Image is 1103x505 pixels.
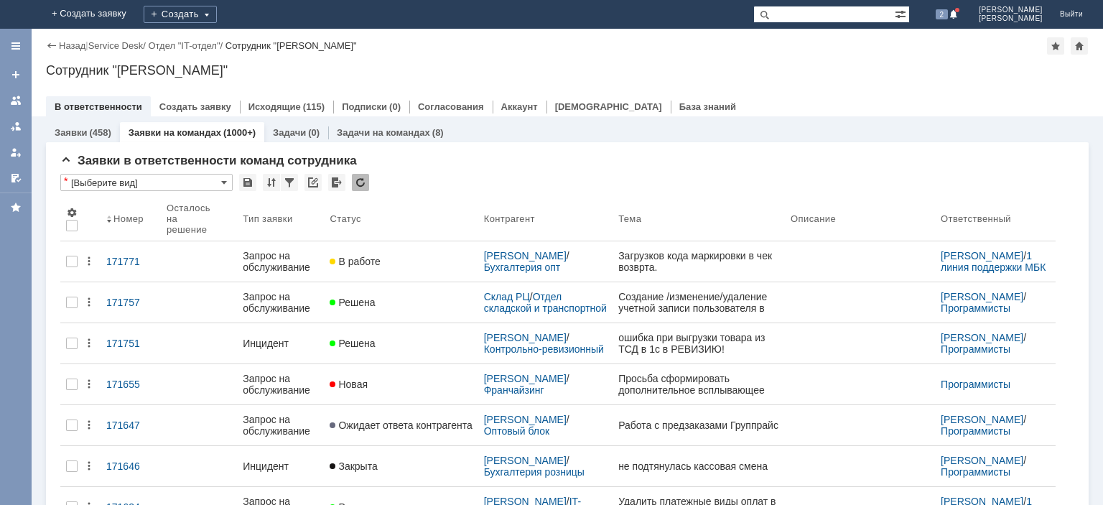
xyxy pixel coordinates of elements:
[60,154,357,167] span: Заявки в ответственности команд сотрудника
[484,373,607,396] div: /
[613,411,785,440] a: Работа с предзаказами Группрайс
[484,261,561,273] a: Бухгалтерия опт
[148,40,225,51] div: /
[55,127,87,138] a: Заявки
[113,213,144,224] div: Номер
[243,250,318,273] div: Запрос на обслуживание
[484,213,535,224] div: Контрагент
[46,63,1089,78] div: Сотрудник "[PERSON_NAME]"
[237,364,324,404] a: Запрос на обслуживание
[895,6,909,20] span: Расширенный поиск
[484,291,610,325] a: Отдел складской и транспортной логистики
[342,101,387,112] a: Подписки
[484,414,567,425] a: [PERSON_NAME]
[273,127,306,138] a: Задачи
[243,373,318,396] div: Запрос на обслуживание
[308,127,320,138] div: (0)
[106,460,155,472] div: 171646
[941,291,1023,302] a: [PERSON_NAME]
[941,332,1050,355] div: /
[1071,37,1088,55] div: Сделать домашней страницей
[324,197,478,241] th: Статус
[618,460,779,472] div: не подтянулась кассовая смена
[337,127,430,138] a: Задачи на командах
[161,197,237,241] th: Осталось на решение
[106,379,155,390] div: 171655
[101,370,161,399] a: 171655
[484,343,607,366] a: Контрольно-ревизионный отдел
[243,291,318,314] div: Запрос на обслуживание
[83,460,95,472] div: Действия
[389,101,401,112] div: (0)
[432,127,444,138] div: (8)
[941,379,1010,390] a: Программисты
[941,455,1023,466] a: [PERSON_NAME]
[618,291,779,314] div: Создание /изменение/удаление учетной записи пользователя в УТ
[101,197,161,241] th: Номер
[4,89,27,112] a: Заявки на командах
[484,250,567,261] a: [PERSON_NAME]
[941,250,1046,273] a: 1 линия поддержки МБК
[935,197,1056,241] th: Ответственный
[679,101,736,112] a: База знаний
[484,455,567,466] a: [PERSON_NAME]
[324,329,478,358] a: Решена
[979,6,1043,14] span: [PERSON_NAME]
[418,101,484,112] a: Согласования
[941,466,1010,478] a: Программисты
[484,332,607,355] div: /
[328,174,345,191] div: Экспорт списка
[237,329,324,358] a: Инцидент
[613,452,785,481] a: не подтянулась кассовая смена
[106,297,155,308] div: 171757
[941,250,1023,261] a: [PERSON_NAME]
[101,329,161,358] a: 171751
[330,379,368,390] span: Новая
[352,174,369,191] div: Обновлять список
[484,414,607,437] div: /
[484,332,567,343] a: [PERSON_NAME]
[330,338,375,349] span: Решена
[129,127,221,138] a: Заявки на командах
[501,101,538,112] a: Аккаунт
[237,241,324,282] a: Запрос на обслуживание
[243,414,318,437] div: Запрос на обслуживание
[613,364,785,404] a: Просьба сформировать дополнительное всплывающее окно в интерфейсе продавца-консультанта во всех М...
[941,414,1050,437] div: /
[83,420,95,431] div: Действия
[148,40,220,51] a: Отдел "IT-отдел"
[613,282,785,323] a: Создание /изменение/удаление учетной записи пользователя в УТ
[106,338,155,349] div: 171751
[613,241,785,282] a: Загрузков кода маркировки в чек возврта.
[936,9,949,19] span: 2
[101,411,161,440] a: 171647
[4,63,27,86] a: Создать заявку
[618,213,641,224] div: Тема
[484,373,567,384] a: [PERSON_NAME]
[330,256,380,267] span: В работе
[303,101,325,112] div: (115)
[88,40,144,51] a: Service Desk
[85,40,88,50] div: |
[83,256,95,267] div: Действия
[484,291,607,314] div: /
[484,291,530,302] a: Склад РЦ
[941,291,1050,314] div: /
[304,174,322,191] div: Скопировать ссылку на список
[484,425,549,437] a: Оптовый блок
[324,247,478,276] a: В работе
[223,127,256,138] div: (1000+)
[64,176,68,186] div: Настройки списка отличаются от сохраненных в виде
[941,455,1050,478] div: /
[324,288,478,317] a: Решена
[330,297,375,308] span: Решена
[613,197,785,241] th: Тема
[106,420,155,431] div: 171647
[101,452,161,481] a: 171646
[324,452,478,481] a: Закрыта
[237,405,324,445] a: Запрос на обслуживание
[248,101,301,112] a: Исходящие
[83,297,95,308] div: Действия
[979,14,1043,23] span: [PERSON_NAME]
[263,174,280,191] div: Сортировка...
